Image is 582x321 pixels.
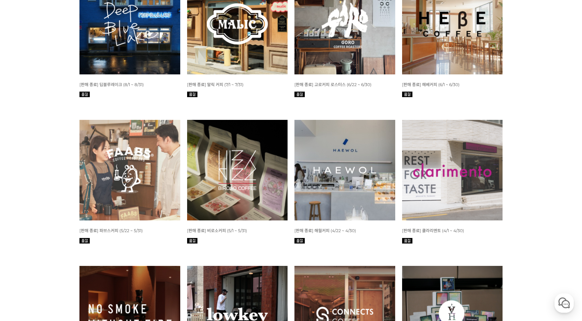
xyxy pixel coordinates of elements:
img: 품절 [187,92,197,97]
span: [판매 종료] 클라리멘토 (4/1 ~ 4/30) [402,228,464,233]
span: 홈 [22,229,26,234]
span: [판매 종료] 비로소커피 (5/1 ~ 5/31) [187,228,247,233]
img: 품절 [402,92,412,97]
a: [판매 종료] 말릭 커피 (7/1 ~ 7/31) [187,82,244,87]
img: 4월 커피 월픽 클라리멘토 [402,120,503,221]
a: 대화 [45,218,89,236]
img: 5월 커피 스몰 월픽 파브스커피 [79,120,180,221]
a: 설정 [89,218,132,236]
img: 품절 [294,92,305,97]
span: [판매 종료] 파브스커피 (5/22 ~ 5/31) [79,228,143,233]
span: 설정 [106,229,115,234]
span: [판매 종료] 해월커피 (4/22 ~ 4/30) [294,228,356,233]
a: [판매 종료] 해월커피 (4/22 ~ 4/30) [294,228,356,233]
a: [판매 종료] 비로소커피 (5/1 ~ 5/31) [187,228,247,233]
a: [판매 종료] 클라리멘토 (4/1 ~ 4/30) [402,228,464,233]
img: 품절 [79,92,90,97]
a: [판매 종료] 헤베커피 (6/1 ~ 6/30) [402,82,460,87]
a: [판매 종료] 딥블루레이크 (8/1 ~ 8/31) [79,82,144,87]
img: 품절 [187,238,197,244]
img: 품절 [294,238,305,244]
a: [판매 종료] 파브스커피 (5/22 ~ 5/31) [79,228,143,233]
a: 홈 [2,218,45,236]
span: 대화 [63,229,71,235]
img: 5월 커피 월픽 비로소커피 [187,120,288,221]
a: [판매 종료] 고로커피 로스터스 (6/22 ~ 6/30) [294,82,371,87]
img: 품절 [79,238,90,244]
img: 품절 [402,238,412,244]
img: 4월 커피 스몰월픽 해월커피 [294,120,395,221]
